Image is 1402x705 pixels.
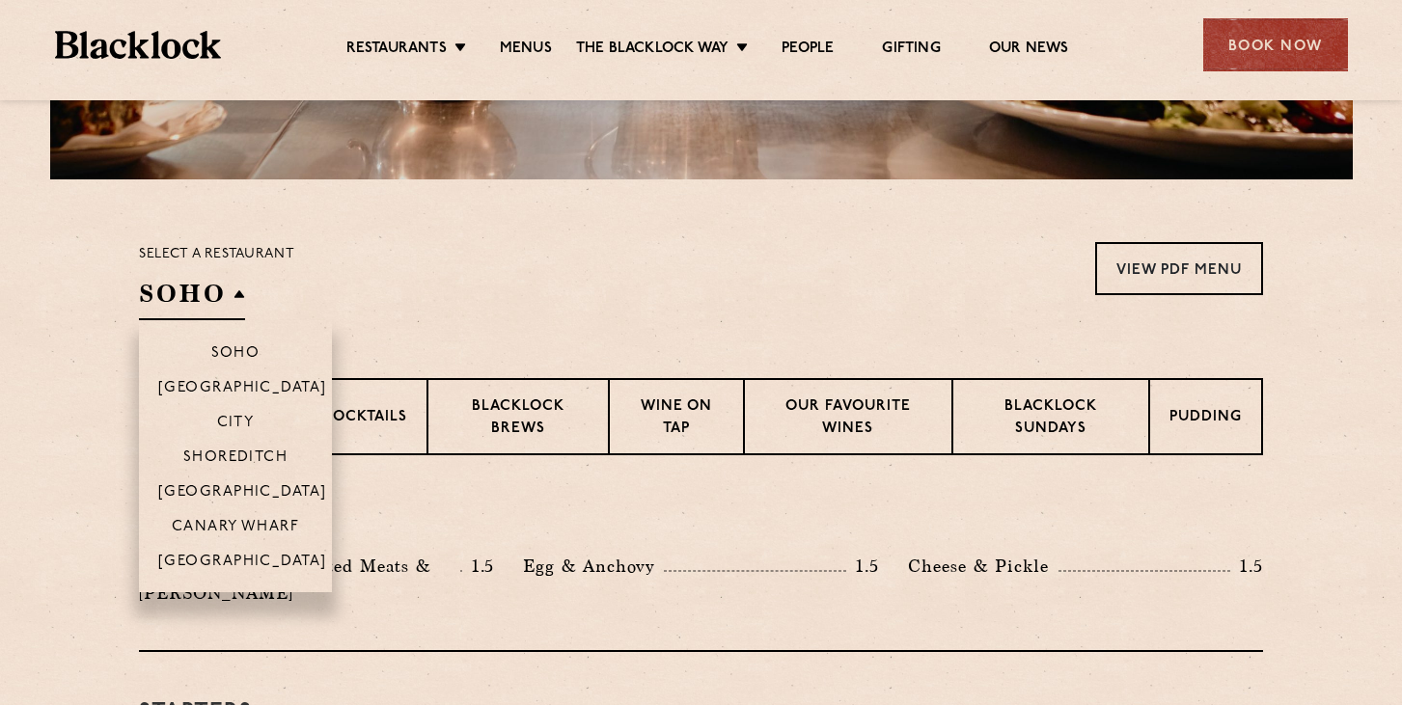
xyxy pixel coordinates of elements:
[973,396,1129,442] p: Blacklock Sundays
[1230,554,1263,579] p: 1.5
[782,40,834,61] a: People
[908,553,1058,580] p: Cheese & Pickle
[321,407,407,431] p: Cocktails
[1169,407,1242,431] p: Pudding
[448,396,589,442] p: Blacklock Brews
[523,553,664,580] p: Egg & Anchovy
[139,277,245,320] h2: SOHO
[217,415,255,434] p: City
[764,396,931,442] p: Our favourite wines
[846,554,879,579] p: 1.5
[172,519,299,538] p: Canary Wharf
[139,242,294,267] p: Select a restaurant
[462,554,495,579] p: 1.5
[346,40,447,61] a: Restaurants
[211,345,261,365] p: Soho
[500,40,552,61] a: Menus
[158,484,327,503] p: [GEOGRAPHIC_DATA]
[158,554,327,573] p: [GEOGRAPHIC_DATA]
[139,503,1263,529] h3: Pre Chop Bites
[882,40,940,61] a: Gifting
[55,31,222,59] img: BL_Textured_Logo-footer-cropped.svg
[183,449,289,469] p: Shoreditch
[1095,242,1263,295] a: View PDF Menu
[158,380,327,399] p: [GEOGRAPHIC_DATA]
[1203,18,1348,71] div: Book Now
[629,396,724,442] p: Wine on Tap
[989,40,1069,61] a: Our News
[576,40,728,61] a: The Blacklock Way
